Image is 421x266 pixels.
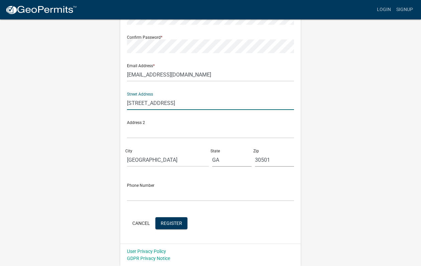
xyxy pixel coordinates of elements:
[127,256,170,261] a: GDPR Privacy Notice
[374,3,394,16] a: Login
[394,3,416,16] a: Signup
[161,220,182,226] span: Register
[127,217,155,229] button: Cancel
[155,217,187,229] button: Register
[127,249,166,254] a: User Privacy Policy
